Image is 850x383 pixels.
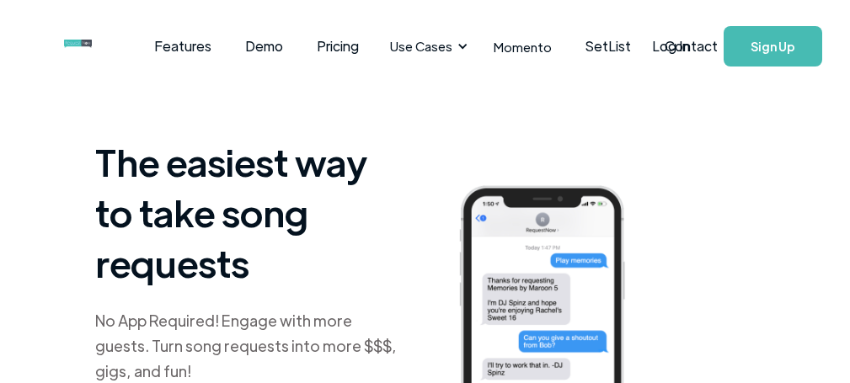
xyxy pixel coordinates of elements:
[300,20,376,72] a: Pricing
[477,22,569,72] a: Momento
[95,136,405,288] h1: The easiest way to take song requests
[390,37,452,56] div: Use Cases
[380,20,473,72] div: Use Cases
[64,40,124,48] img: requestnow logo
[724,26,822,66] a: Sign Up
[64,29,95,63] a: home
[228,20,300,72] a: Demo
[137,20,228,72] a: Features
[635,17,707,76] a: Log In
[569,20,648,72] a: SetList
